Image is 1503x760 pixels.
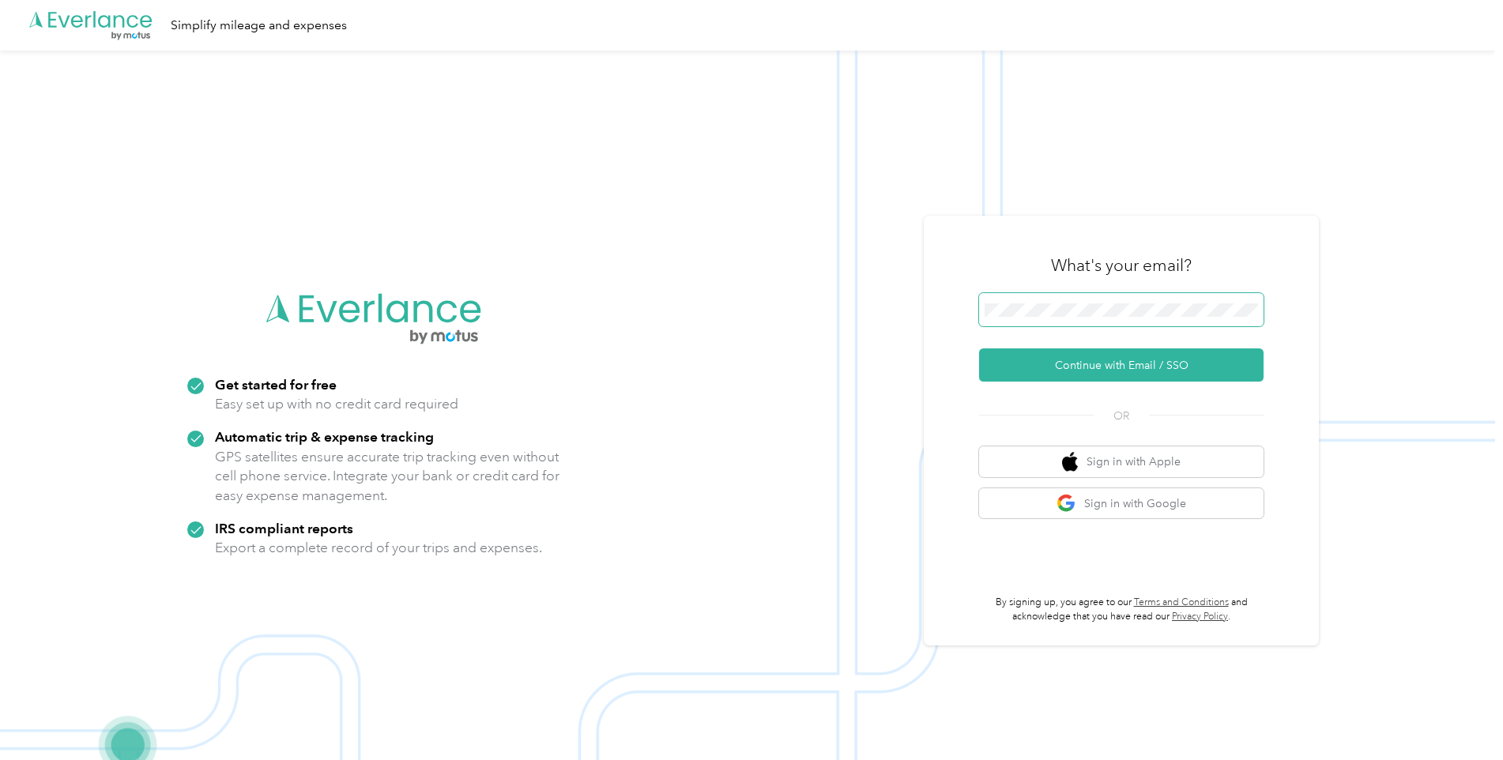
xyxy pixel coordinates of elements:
[1062,452,1078,472] img: apple logo
[1051,254,1192,277] h3: What's your email?
[215,376,337,393] strong: Get started for free
[979,446,1264,477] button: apple logoSign in with Apple
[215,520,353,536] strong: IRS compliant reports
[1134,596,1229,608] a: Terms and Conditions
[215,447,560,506] p: GPS satellites ensure accurate trip tracking even without cell phone service. Integrate your bank...
[215,428,434,445] strong: Automatic trip & expense tracking
[979,348,1264,382] button: Continue with Email / SSO
[171,16,347,36] div: Simplify mileage and expenses
[979,488,1264,519] button: google logoSign in with Google
[1057,494,1076,514] img: google logo
[1172,611,1228,623] a: Privacy Policy
[215,394,458,414] p: Easy set up with no credit card required
[979,596,1264,623] p: By signing up, you agree to our and acknowledge that you have read our .
[215,538,542,558] p: Export a complete record of your trips and expenses.
[1094,408,1149,424] span: OR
